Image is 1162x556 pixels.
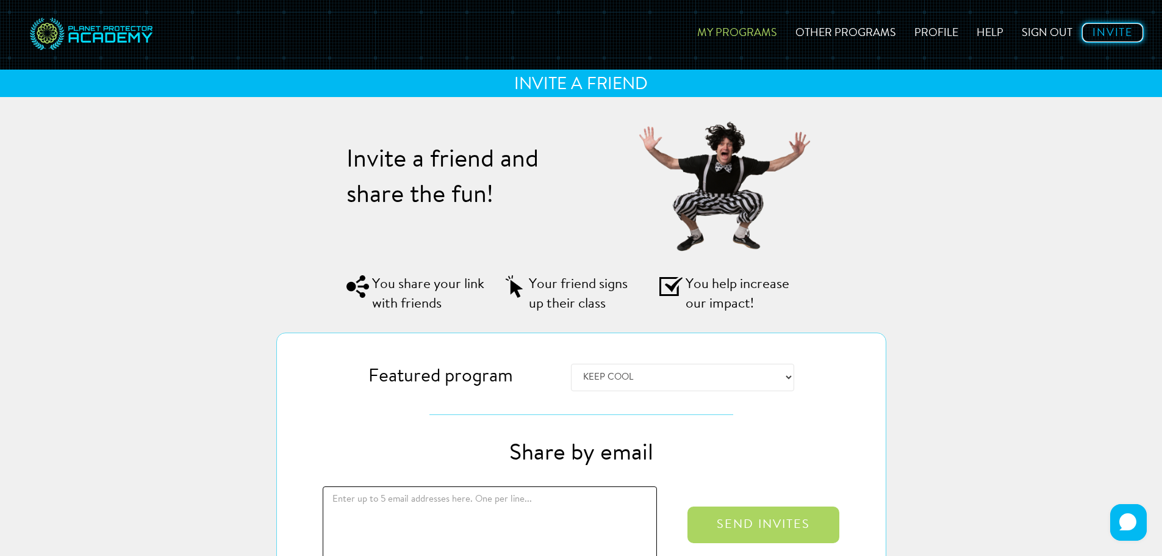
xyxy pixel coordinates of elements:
div: Your friend signs up their class [529,275,646,314]
img: vyIiIiCtsiMZNTEw8eezYsWTqsQKAA7t27VrJHDRuUlLSl8ePH59NPT4AGILZbFZOnDjxKhto3OTk5LKKiopE6nEBgJNyc3Pf... [503,275,526,298]
a: Other Programs [786,9,905,52]
a: Sign out [1013,9,1081,52]
button: Send invites [687,507,839,543]
a: Profile [905,9,967,52]
div: You share your link with friends [372,275,489,314]
img: Goober-open-jump-cutout-d3725485efc0742b42a401ee61d069a3.png [628,103,816,275]
a: Invite [1081,23,1144,43]
a: Help [967,9,1013,52]
a: My Programs [688,9,786,52]
img: hPoOmI7nGeAAAAABJRU5ErkJggg== [659,275,683,298]
img: svg+xml;base64,PD94bWwgdmVyc2lvbj0iMS4wIiBlbmNvZGluZz0idXRmLTgiPz4NCjwhLS0gR2VuZXJhdG9yOiBBZG9iZS... [27,9,156,60]
div: Share by email [307,438,855,471]
div: You help increase our impact! [686,275,816,314]
div: Invite a friend and share the fun! [346,103,581,255]
iframe: HelpCrunch [1107,501,1150,544]
img: jlRbAAAAAElFTkSuQmCC [346,275,370,298]
span: Featured program [368,368,513,386]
